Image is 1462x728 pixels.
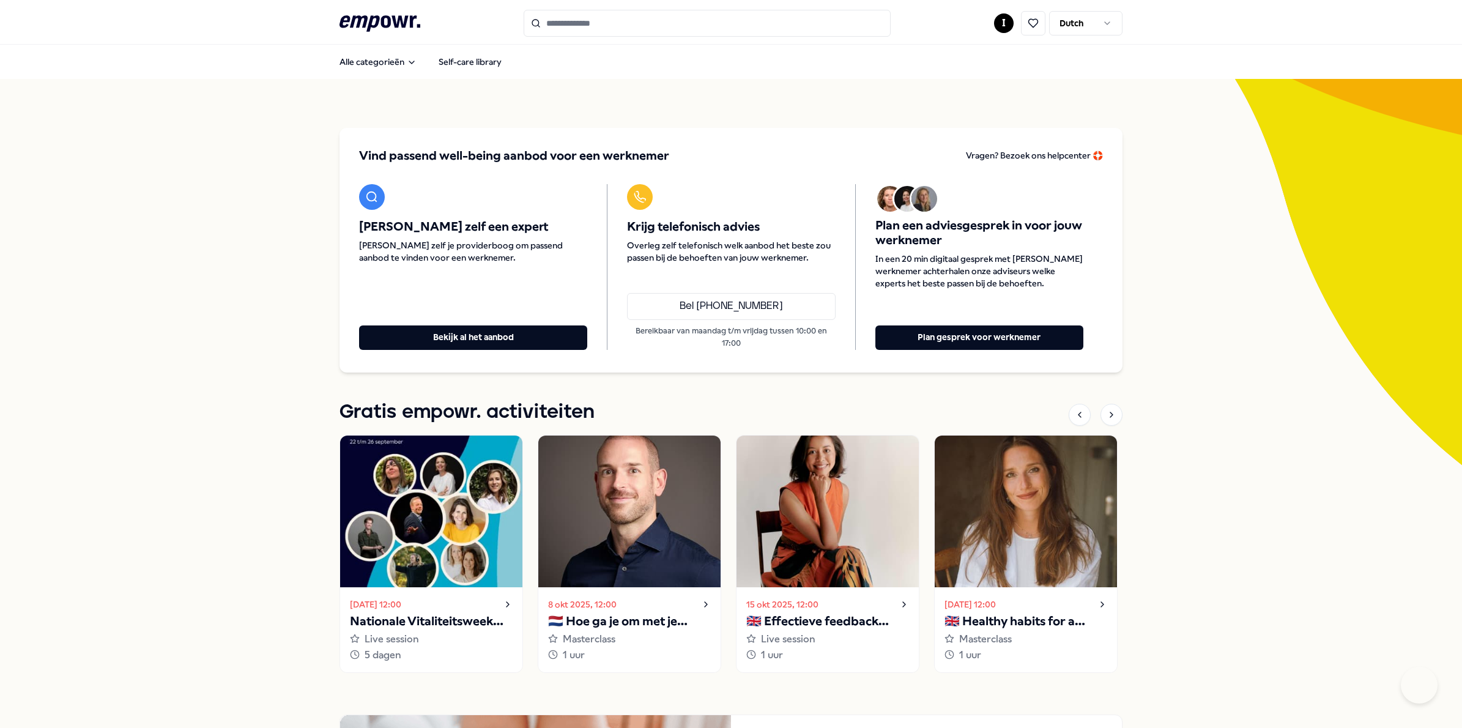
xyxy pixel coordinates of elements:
[1401,667,1438,704] iframe: Help Scout Beacon - Open
[627,293,835,320] a: Bel [PHONE_NUMBER]
[944,647,1107,663] div: 1 uur
[548,598,617,611] time: 8 okt 2025, 12:00
[359,325,587,350] button: Bekijk al het aanbod
[944,612,1107,631] p: 🇬🇧 Healthy habits for a stress-free start to the year
[944,598,996,611] time: [DATE] 12:00
[350,631,513,647] div: Live session
[627,220,835,234] span: Krijg telefonisch advies
[350,612,513,631] p: Nationale Vitaliteitsweek 2025
[538,435,721,673] a: 8 okt 2025, 12:00🇳🇱 Hoe ga je om met je innerlijke criticus?Masterclass1 uur
[994,13,1014,33] button: I
[746,612,909,631] p: 🇬🇧 Effectieve feedback geven en ontvangen
[875,325,1083,350] button: Plan gesprek voor werknemer
[350,647,513,663] div: 5 dagen
[359,239,587,264] span: [PERSON_NAME] zelf je providerboog om passend aanbod te vinden voor een werknemer.
[911,186,937,212] img: Avatar
[330,50,426,74] button: Alle categorieën
[935,436,1117,587] img: activity image
[746,631,909,647] div: Live session
[548,612,711,631] p: 🇳🇱 Hoe ga je om met je innerlijke criticus?
[966,147,1103,165] a: Vragen? Bezoek ons helpcenter 🛟
[934,435,1118,673] a: [DATE] 12:00🇬🇧 Healthy habits for a stress-free start to the yearMasterclass1 uur
[429,50,511,74] a: Self-care library
[746,598,818,611] time: 15 okt 2025, 12:00
[359,147,669,165] span: Vind passend well-being aanbod voor een werknemer
[944,631,1107,647] div: Masterclass
[894,186,920,212] img: Avatar
[548,631,711,647] div: Masterclass
[627,325,835,350] p: Bereikbaar van maandag t/m vrijdag tussen 10:00 en 17:00
[340,397,595,428] h1: Gratis empowr. activiteiten
[627,239,835,264] span: Overleg zelf telefonisch welk aanbod het beste zou passen bij de behoeften van jouw werknemer.
[330,50,511,74] nav: Main
[875,253,1083,289] span: In een 20 min digitaal gesprek met [PERSON_NAME] werknemer achterhalen onze adviseurs welke exper...
[877,186,903,212] img: Avatar
[746,647,909,663] div: 1 uur
[548,647,711,663] div: 1 uur
[524,10,891,37] input: Search for products, categories or subcategories
[966,150,1103,160] span: Vragen? Bezoek ons helpcenter 🛟
[359,220,587,234] span: [PERSON_NAME] zelf een expert
[737,436,919,587] img: activity image
[340,435,523,673] a: [DATE] 12:00Nationale Vitaliteitsweek 2025Live session5 dagen
[875,218,1083,248] span: Plan een adviesgesprek in voor jouw werknemer
[538,436,721,587] img: activity image
[350,598,401,611] time: [DATE] 12:00
[736,435,919,673] a: 15 okt 2025, 12:00🇬🇧 Effectieve feedback geven en ontvangenLive session1 uur
[340,436,522,587] img: activity image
